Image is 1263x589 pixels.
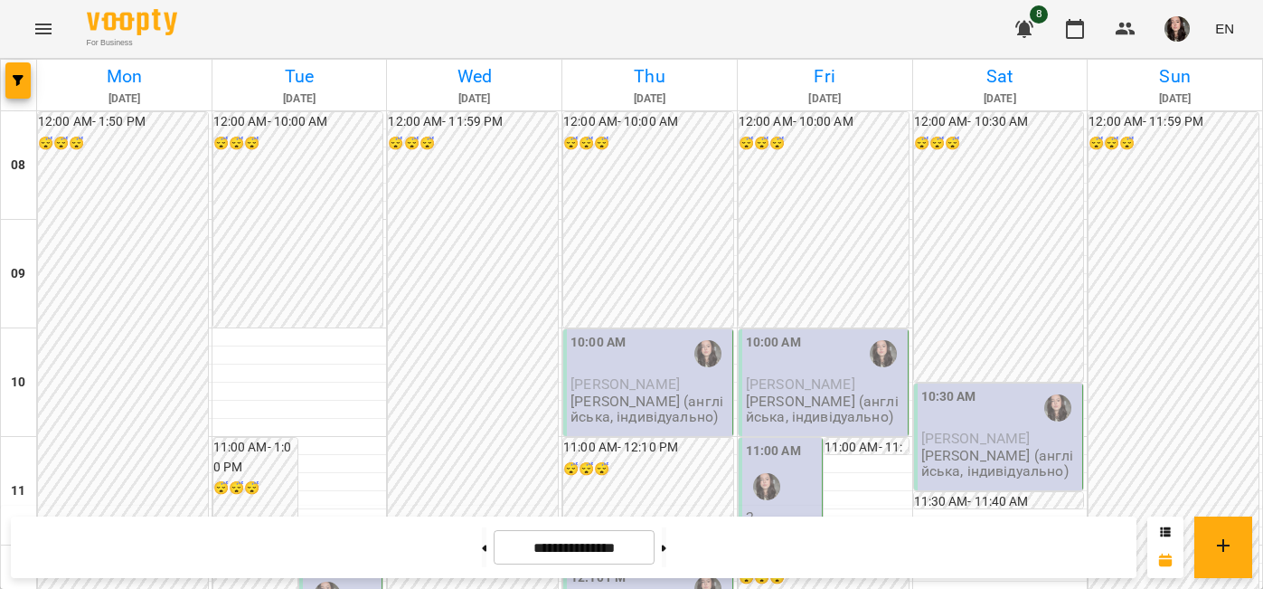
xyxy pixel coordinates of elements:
img: Voopty Logo [87,9,177,35]
h6: Mon [40,62,209,90]
h6: 😴😴😴 [1089,134,1258,154]
img: Названова Марія Олегівна (а) [753,473,780,500]
h6: 09 [11,264,25,284]
h6: [DATE] [390,90,559,108]
p: [PERSON_NAME] (англійська, індивідуально) [570,394,729,425]
h6: Wed [390,62,559,90]
h6: 😴😴😴 [563,134,733,154]
h6: 12:00 AM - 1:50 PM [38,112,208,132]
h6: 12:00 AM - 10:00 AM [739,112,909,132]
span: EN [1215,19,1234,38]
h6: 11:00 AM - 11:00 AM [825,438,909,477]
h6: 12:00 AM - 11:59 PM [388,112,558,132]
h6: 11:30 AM - 11:40 AM [914,492,1084,512]
img: Названова Марія Олегівна (а) [694,340,721,367]
h6: 😴😴😴 [38,134,208,154]
img: Названова Марія Олегівна (а) [1044,394,1071,422]
label: 10:30 AM [921,387,976,407]
h6: 12:00 AM - 10:00 AM [213,112,383,132]
span: [PERSON_NAME] [570,375,680,393]
h6: [DATE] [740,90,910,108]
label: 10:00 AM [746,333,801,353]
h6: 12:00 AM - 10:00 AM [563,112,733,132]
h6: [DATE] [1090,90,1259,108]
h6: 😴😴😴 [739,134,909,154]
h6: Tue [215,62,384,90]
h6: 😴😴😴 [213,479,297,499]
span: 8 [1030,5,1048,24]
h6: Sat [916,62,1085,90]
span: For Business [87,37,177,49]
h6: 11 [11,481,25,501]
h6: Sun [1090,62,1259,90]
h6: 😴😴😴 [563,460,733,480]
span: [PERSON_NAME] [746,375,855,393]
button: Menu [22,7,65,51]
p: [PERSON_NAME] (англійська, індивідуально) [921,448,1079,480]
h6: [DATE] [565,90,734,108]
p: [PERSON_NAME] (англійська, індивідуально) [746,394,904,425]
h6: 12:00 AM - 11:59 PM [1089,112,1258,132]
h6: 😴😴😴 [213,134,383,154]
h6: 11:00 AM - 1:00 PM [213,438,297,477]
label: 10:00 AM [570,333,626,353]
h6: 😴😴😴 [388,134,558,154]
h6: 11:00 AM - 12:10 PM [563,438,733,458]
label: 11:00 AM [746,442,801,461]
h6: 😴😴😴 [914,134,1084,154]
h6: 12:00 AM - 10:30 AM [914,112,1084,132]
h6: 08 [11,156,25,176]
h6: Thu [565,62,734,90]
img: 1a20daea8e9f27e67610e88fbdc8bd8e.jpg [1164,16,1190,42]
h6: [DATE] [40,90,209,108]
span: [PERSON_NAME] [921,430,1031,447]
h6: [DATE] [916,90,1085,108]
h6: 10 [11,373,25,393]
h6: Fri [740,62,910,90]
button: EN [1208,12,1241,45]
h6: [DATE] [215,90,384,108]
img: Названова Марія Олегівна (а) [870,340,897,367]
